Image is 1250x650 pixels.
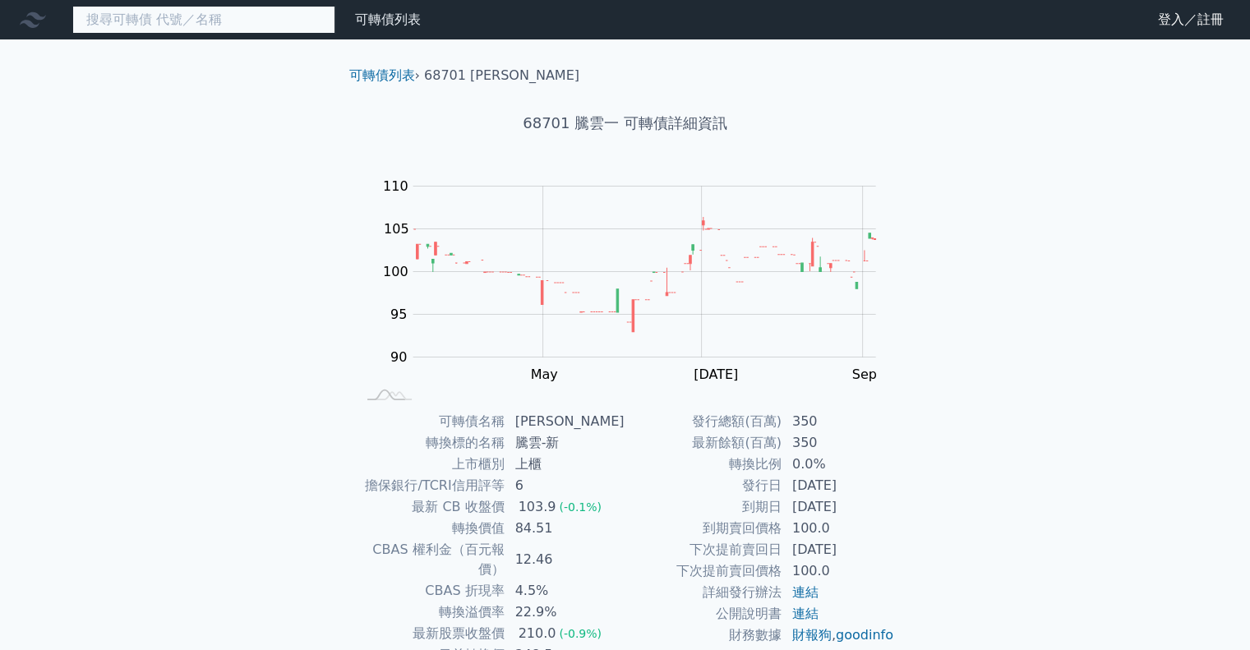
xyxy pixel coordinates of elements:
input: 搜尋可轉債 代號／名稱 [72,6,335,34]
td: 6 [505,475,625,496]
tspan: 105 [384,221,409,237]
li: › [349,66,420,85]
a: goodinfo [836,627,893,643]
td: 最新 CB 收盤價 [356,496,505,518]
td: CBAS 權利金（百元報價） [356,539,505,580]
tspan: 100 [383,264,408,279]
div: 103.9 [515,497,560,517]
td: 到期日 [625,496,782,518]
tspan: May [531,366,558,382]
td: 下次提前賣回價格 [625,560,782,582]
a: 連結 [792,584,819,600]
td: 100.0 [782,560,895,582]
td: 下次提前賣回日 [625,539,782,560]
td: [DATE] [782,496,895,518]
td: 發行日 [625,475,782,496]
td: 最新股票收盤價 [356,623,505,644]
td: 轉換標的名稱 [356,432,505,454]
tspan: 95 [390,307,407,322]
td: [DATE] [782,539,895,560]
a: 財報狗 [792,627,832,643]
a: 連結 [792,606,819,621]
td: 可轉債名稱 [356,411,505,432]
td: 22.9% [505,602,625,623]
td: [PERSON_NAME] [505,411,625,432]
td: 財務數據 [625,625,782,646]
td: 上櫃 [505,454,625,475]
td: 12.46 [505,539,625,580]
td: 轉換比例 [625,454,782,475]
div: 210.0 [515,624,560,643]
td: CBAS 折現率 [356,580,505,602]
a: 可轉債列表 [349,67,415,83]
td: 350 [782,411,895,432]
td: 轉換溢價率 [356,602,505,623]
td: 84.51 [505,518,625,539]
g: Chart [374,178,900,382]
h1: 68701 騰雲一 可轉債詳細資訊 [336,112,915,135]
td: 4.5% [505,580,625,602]
td: 擔保銀行/TCRI信用評等 [356,475,505,496]
td: 100.0 [782,518,895,539]
td: 350 [782,432,895,454]
tspan: 90 [390,349,407,365]
a: 登入／註冊 [1145,7,1237,33]
tspan: 110 [383,178,408,194]
tspan: [DATE] [694,366,738,382]
td: 上市櫃別 [356,454,505,475]
li: 68701 [PERSON_NAME] [424,66,579,85]
tspan: Sep [852,366,877,382]
td: 騰雲-新 [505,432,625,454]
span: (-0.1%) [559,500,602,514]
td: 最新餘額(百萬) [625,432,782,454]
td: , [782,625,895,646]
td: 0.0% [782,454,895,475]
span: (-0.9%) [559,627,602,640]
td: [DATE] [782,475,895,496]
td: 公開說明書 [625,603,782,625]
a: 可轉債列表 [355,12,421,27]
td: 到期賣回價格 [625,518,782,539]
td: 發行總額(百萬) [625,411,782,432]
td: 詳細發行辦法 [625,582,782,603]
td: 轉換價值 [356,518,505,539]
